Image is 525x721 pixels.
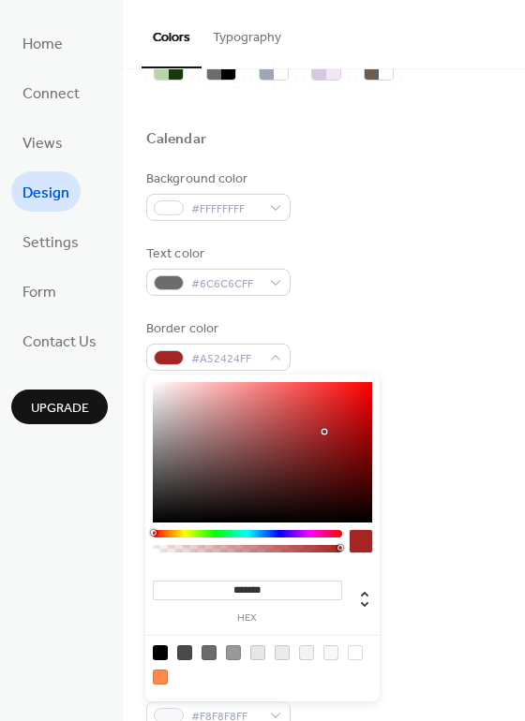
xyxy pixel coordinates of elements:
button: Upgrade [11,390,108,424]
span: #FFFFFFFF [191,199,261,219]
span: Contact Us [22,328,97,357]
div: rgb(243, 243, 243) [299,645,314,660]
div: rgb(0, 0, 0) [153,645,168,660]
a: Connect [11,72,91,112]
span: Home [22,30,63,59]
div: rgb(235, 235, 235) [275,645,290,660]
span: Design [22,179,69,208]
a: Form [11,271,67,311]
a: Contact Us [11,320,108,360]
span: Settings [22,228,79,257]
div: Calendar [146,130,206,150]
a: Home [11,22,74,63]
div: rgb(108, 108, 108) [202,645,217,660]
div: rgb(74, 74, 74) [177,645,192,660]
div: Border color [146,319,287,339]
a: Settings [11,221,90,261]
span: Views [22,129,63,158]
div: Text color [146,244,287,264]
div: rgb(255, 255, 255) [348,645,363,660]
span: #A52424FF [191,349,261,369]
span: Form [22,278,56,307]
span: #6C6C6CFF [191,274,261,294]
div: Background color [146,169,287,189]
div: rgb(231, 231, 231) [250,645,265,660]
div: rgb(255, 137, 70) [153,669,168,684]
div: rgb(248, 248, 248) [323,645,338,660]
div: rgb(153, 153, 153) [226,645,241,660]
span: Upgrade [31,399,89,419]
span: Connect [22,80,80,109]
a: Views [11,122,74,162]
label: hex [153,613,342,624]
a: Design [11,171,81,212]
